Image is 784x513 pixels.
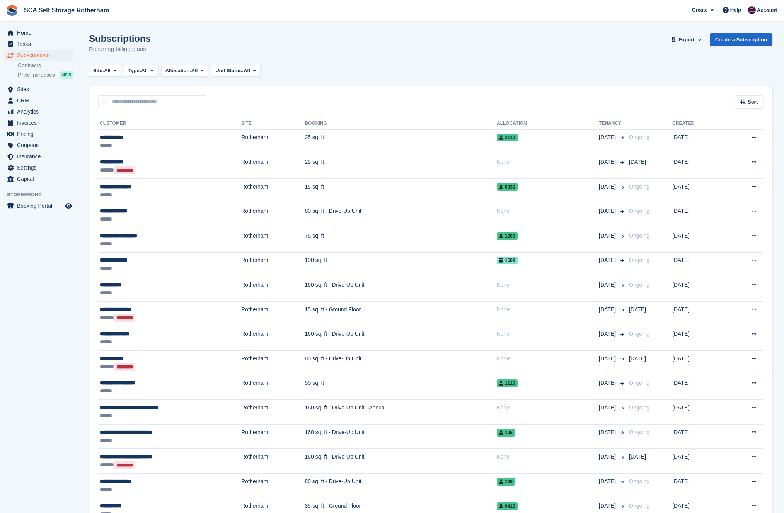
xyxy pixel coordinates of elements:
span: [DATE] [629,306,646,313]
td: Rotherham [241,424,305,449]
span: Ongoing [629,282,649,288]
span: Ongoing [629,331,649,337]
button: Unit Status: All [211,65,260,77]
td: [DATE] [672,424,725,449]
a: SCA Self Storage Rotherham [21,4,112,17]
td: [DATE] [672,129,725,154]
span: Ongoing [629,503,649,509]
td: 15 sq. ft - Ground Floor [305,301,497,326]
a: menu [4,129,73,139]
span: Allocation: [165,67,191,75]
td: [DATE] [672,326,725,351]
td: 100 sq. ft [305,252,497,277]
span: Ongoing [629,134,649,140]
span: Ongoing [629,257,649,263]
button: Export [670,33,704,46]
td: [DATE] [672,203,725,228]
span: 0330 [497,183,518,191]
button: Allocation: All [161,65,208,77]
td: [DATE] [672,474,725,498]
td: 160 sq. ft - Drive-Up Unit [305,326,497,351]
td: [DATE] [672,400,725,425]
span: Home [17,27,63,38]
a: menu [4,27,73,38]
th: Booking [305,117,497,130]
td: Rotherham [241,203,305,228]
span: 0410 [497,502,518,510]
div: None [497,330,599,338]
a: menu [4,39,73,49]
td: 80 sq. ft - Drive-Up Unit [305,351,497,375]
td: Rotherham [241,474,305,498]
span: Ongoing [629,183,649,190]
a: menu [4,50,73,61]
span: [DATE] [599,453,617,461]
span: CRM [17,95,63,106]
td: [DATE] [672,178,725,203]
a: menu [4,95,73,106]
td: Rotherham [241,351,305,375]
th: Site [241,117,305,130]
span: [DATE] [629,454,646,460]
span: Coupons [17,140,63,151]
td: Rotherham [241,129,305,154]
span: Ongoing [629,429,649,435]
button: Type: All [124,65,158,77]
span: All [104,67,111,75]
span: Ongoing [629,404,649,411]
th: Tenancy [599,117,626,130]
span: [DATE] [599,502,617,510]
th: Customer [98,117,241,130]
td: 160 sq. ft - Drive-Up Unit [305,277,497,302]
span: Ongoing [629,208,649,214]
td: [DATE] [672,449,725,474]
div: None [497,306,599,314]
span: [DATE] [599,232,617,240]
td: Rotherham [241,178,305,203]
span: [DATE] [599,306,617,314]
td: Rotherham [241,326,305,351]
span: [DATE] [599,158,617,166]
span: Ongoing [629,478,649,484]
a: Create a Subscription [710,33,772,46]
span: Storefront [7,191,77,199]
span: [DATE] [599,133,617,141]
td: Rotherham [241,375,305,400]
th: Allocation [497,117,599,130]
span: 1508 [497,256,518,264]
td: 25 sq. ft [305,154,497,179]
span: [DATE] [599,207,617,215]
td: [DATE] [672,252,725,277]
a: menu [4,140,73,151]
td: [DATE] [672,154,725,179]
span: [DATE] [599,379,617,387]
a: menu [4,173,73,184]
span: Booking Portal [17,200,63,211]
span: Create [692,6,707,14]
span: 2112 [497,134,518,141]
h1: Subscriptions [89,33,151,44]
a: Contracts [18,62,73,69]
td: [DATE] [672,351,725,375]
span: Export [678,36,694,44]
span: 126 [497,478,515,486]
td: [DATE] [672,375,725,400]
a: menu [4,84,73,95]
span: [DATE] [599,330,617,338]
td: [DATE] [672,301,725,326]
div: NEW [60,71,73,79]
a: menu [4,200,73,211]
span: Help [730,6,741,14]
td: 15 sq. ft [305,178,497,203]
div: None [497,404,599,412]
span: [DATE] [629,355,646,362]
span: Type: [128,67,141,75]
a: menu [4,151,73,162]
span: [DATE] [599,428,617,437]
td: Rotherham [241,228,305,253]
span: Sites [17,84,63,95]
span: Site: [93,67,104,75]
td: Rotherham [241,449,305,474]
img: stora-icon-8386f47178a22dfd0bd8f6a31ec36ba5ce8667c1dd55bd0f319d3a0aa187defe.svg [6,5,18,16]
span: [DATE] [599,256,617,264]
